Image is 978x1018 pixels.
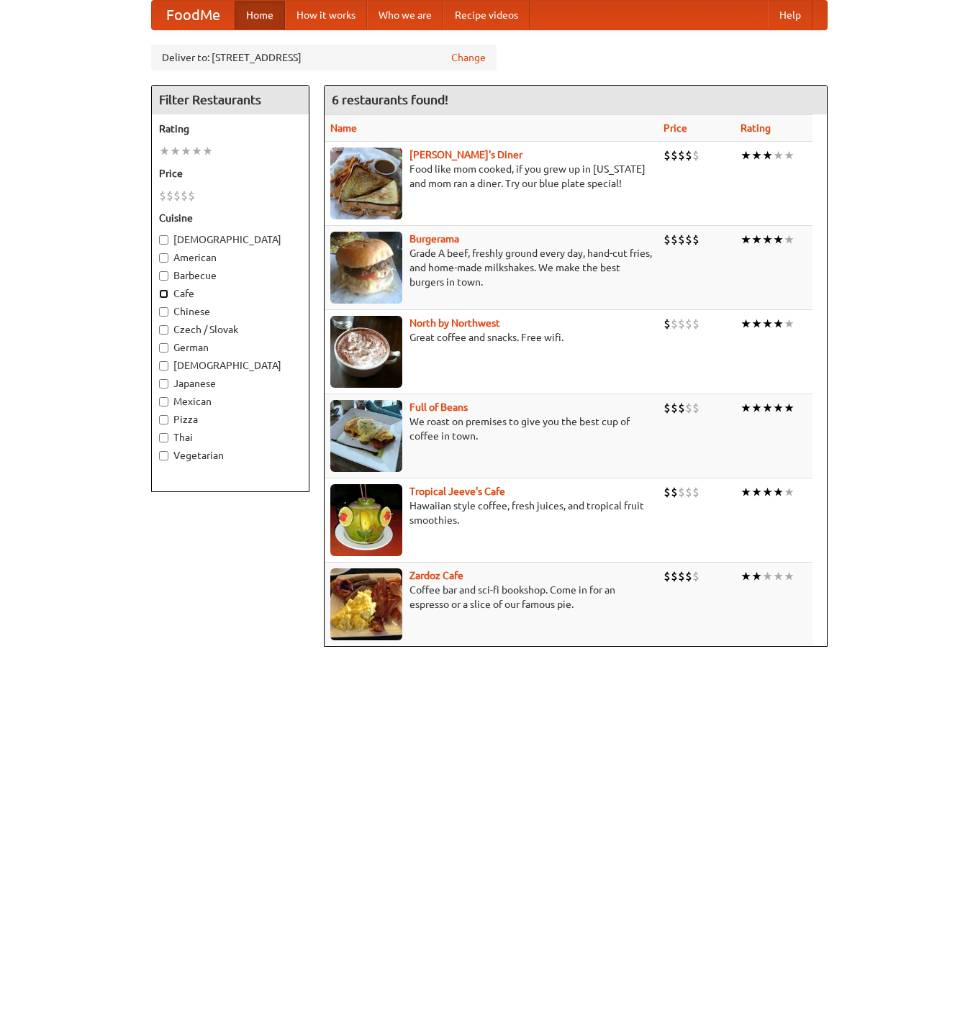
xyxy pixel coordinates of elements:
[664,568,671,584] li: $
[692,316,699,332] li: $
[773,232,784,247] li: ★
[159,415,168,424] input: Pizza
[330,568,402,640] img: zardoz.jpg
[762,484,773,500] li: ★
[166,188,173,204] li: $
[409,570,463,581] b: Zardoz Cafe
[692,232,699,247] li: $
[181,188,188,204] li: $
[685,147,692,163] li: $
[409,401,468,413] a: Full of Beans
[159,289,168,299] input: Cafe
[751,484,762,500] li: ★
[330,583,652,612] p: Coffee bar and sci-fi bookshop. Come in for an espresso or a slice of our famous pie.
[159,253,168,263] input: American
[159,188,166,204] li: $
[762,232,773,247] li: ★
[173,188,181,204] li: $
[692,484,699,500] li: $
[685,568,692,584] li: $
[751,400,762,416] li: ★
[330,400,402,472] img: beans.jpg
[330,232,402,304] img: burgerama.jpg
[671,484,678,500] li: $
[152,1,235,29] a: FoodMe
[159,412,302,427] label: Pizza
[159,286,302,301] label: Cafe
[159,361,168,371] input: [DEMOGRAPHIC_DATA]
[741,232,751,247] li: ★
[751,568,762,584] li: ★
[678,147,685,163] li: $
[773,484,784,500] li: ★
[330,330,652,345] p: Great coffee and snacks. Free wifi.
[773,568,784,584] li: ★
[159,379,168,388] input: Japanese
[671,147,678,163] li: $
[409,486,505,497] b: Tropical Jeeve's Cafe
[741,484,751,500] li: ★
[332,93,448,106] ng-pluralize: 6 restaurants found!
[741,568,751,584] li: ★
[159,322,302,337] label: Czech / Slovak
[678,400,685,416] li: $
[409,233,459,245] a: Burgerama
[762,568,773,584] li: ★
[685,232,692,247] li: $
[664,316,671,332] li: $
[409,149,522,160] a: [PERSON_NAME]'s Diner
[159,325,168,335] input: Czech / Slovak
[773,400,784,416] li: ★
[784,147,794,163] li: ★
[762,400,773,416] li: ★
[671,400,678,416] li: $
[330,162,652,191] p: Food like mom cooked, if you grew up in [US_STATE] and mom ran a diner. Try our blue plate special!
[664,232,671,247] li: $
[784,400,794,416] li: ★
[678,316,685,332] li: $
[159,268,302,283] label: Barbecue
[751,316,762,332] li: ★
[409,317,500,329] a: North by Northwest
[773,147,784,163] li: ★
[159,235,168,245] input: [DEMOGRAPHIC_DATA]
[784,568,794,584] li: ★
[692,568,699,584] li: $
[159,307,168,317] input: Chinese
[159,430,302,445] label: Thai
[330,122,357,134] a: Name
[159,250,302,265] label: American
[151,45,497,71] div: Deliver to: [STREET_ADDRESS]
[741,122,771,134] a: Rating
[330,414,652,443] p: We roast on premises to give you the best cup of coffee in town.
[159,271,168,281] input: Barbecue
[159,397,168,406] input: Mexican
[741,147,751,163] li: ★
[235,1,285,29] a: Home
[159,122,302,136] h5: Rating
[159,433,168,442] input: Thai
[330,499,652,527] p: Hawaiian style coffee, fresh juices, and tropical fruit smoothies.
[159,232,302,247] label: [DEMOGRAPHIC_DATA]
[685,484,692,500] li: $
[159,340,302,355] label: German
[784,484,794,500] li: ★
[330,484,402,556] img: jeeves.jpg
[784,232,794,247] li: ★
[678,568,685,584] li: $
[285,1,367,29] a: How it works
[678,232,685,247] li: $
[751,147,762,163] li: ★
[685,400,692,416] li: $
[678,484,685,500] li: $
[762,147,773,163] li: ★
[692,400,699,416] li: $
[741,400,751,416] li: ★
[671,232,678,247] li: $
[443,1,530,29] a: Recipe videos
[451,50,486,65] a: Change
[159,304,302,319] label: Chinese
